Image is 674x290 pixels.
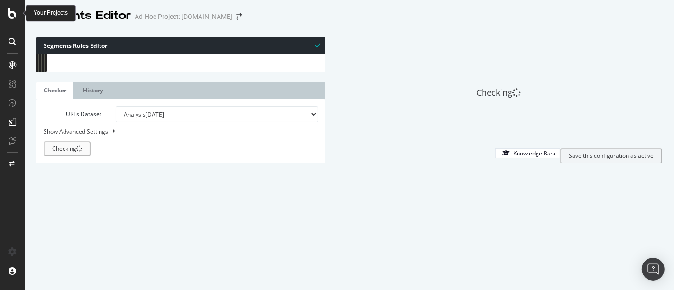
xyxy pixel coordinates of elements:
[36,37,325,54] div: Segments Rules Editor
[513,149,557,157] div: Knowledge Base
[52,145,76,153] span: Checking
[642,258,665,281] div: Open Intercom Messenger
[76,82,110,99] a: History
[236,13,242,20] div: arrow-right-arrow-left
[569,152,654,160] div: Save this configuration as active
[135,12,232,21] div: Ad-Hoc Project: [DOMAIN_NAME]
[44,141,91,156] button: Checking
[476,87,512,98] span: Checking
[32,8,131,24] div: Segments Editor
[34,9,68,17] div: Your Projects
[560,148,662,163] button: Save this configuration as active
[36,82,73,99] a: Checker
[495,149,560,157] a: Knowledge Base
[495,148,560,158] button: Knowledge Base
[36,127,311,136] div: Show Advanced Settings
[315,41,320,50] span: Syntax is valid
[36,106,109,122] label: URLs Dataset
